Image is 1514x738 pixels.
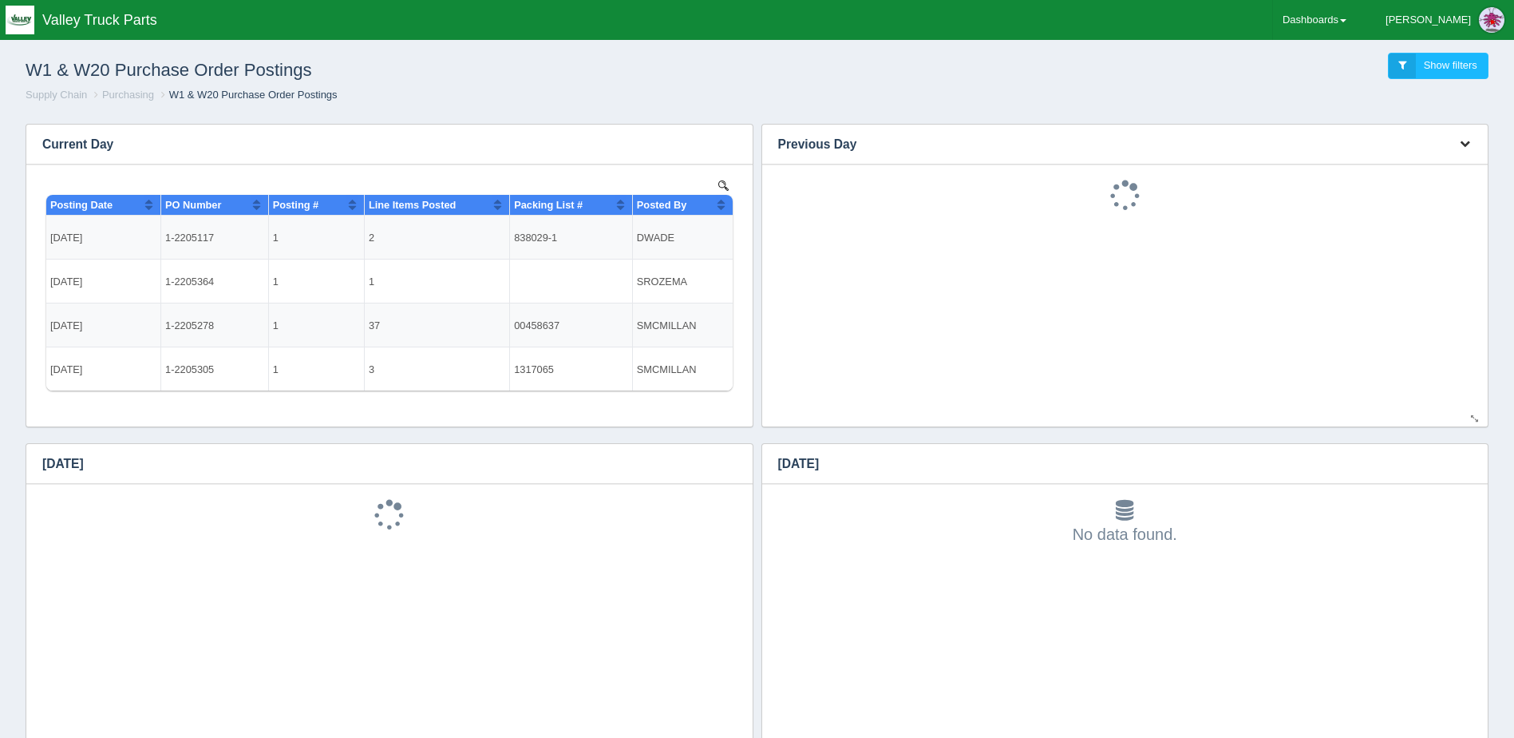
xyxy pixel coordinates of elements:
td: 3 [322,167,467,210]
div: [PERSON_NAME] [1386,4,1471,36]
span: PO Number [123,18,179,30]
a: Show filters [1388,53,1488,79]
td: [DATE] [4,79,119,123]
h3: Current Day [26,125,729,165]
td: 1-2205117 [119,35,227,79]
span: Show filters [1424,59,1477,71]
span: Posted By [595,18,645,30]
span: Line Items Posted [326,18,414,30]
td: DWADE [590,35,690,79]
button: Sort column ascending [305,14,315,34]
td: 1 [226,35,322,79]
td: [DATE] [4,35,119,79]
button: Sort column ascending [674,14,684,34]
span: Posting # [231,18,277,30]
td: 1 [322,79,467,123]
img: Profile Picture [1479,7,1504,33]
h3: Previous Day [762,125,1440,165]
td: 1 [226,167,322,210]
a: Purchasing [102,89,154,101]
td: 838029-1 [468,35,591,79]
button: Sort column ascending [450,14,461,34]
td: 1 [226,79,322,123]
td: 1-2205278 [119,123,227,167]
td: 1-2205364 [119,79,227,123]
div: No data found. [778,500,1472,546]
td: 37 [322,123,467,167]
button: Sort column ascending [209,14,219,34]
td: SROZEMA [590,79,690,123]
button: Sort column ascending [101,14,112,34]
a: Supply Chain [26,89,87,101]
span: Packing List # [472,18,540,30]
td: 2 [322,35,467,79]
td: SMCMILLAN [590,167,690,210]
td: 1317065 [468,167,591,210]
h1: W1 & W20 Purchase Order Postings [26,53,757,88]
h3: [DATE] [762,444,1465,484]
td: 1-2205305 [119,167,227,210]
td: SMCMILLAN [590,123,690,167]
li: W1 & W20 Purchase Order Postings [157,88,338,103]
td: 00458637 [468,123,591,167]
h3: [DATE] [26,444,729,484]
td: [DATE] [4,123,119,167]
span: Valley Truck Parts [42,12,157,28]
button: Sort column ascending [573,14,583,34]
span: Posting Date [8,18,70,30]
td: [DATE] [4,167,119,210]
td: 1 [226,123,322,167]
img: q1blfpkbivjhsugxdrfq.png [6,6,34,34]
